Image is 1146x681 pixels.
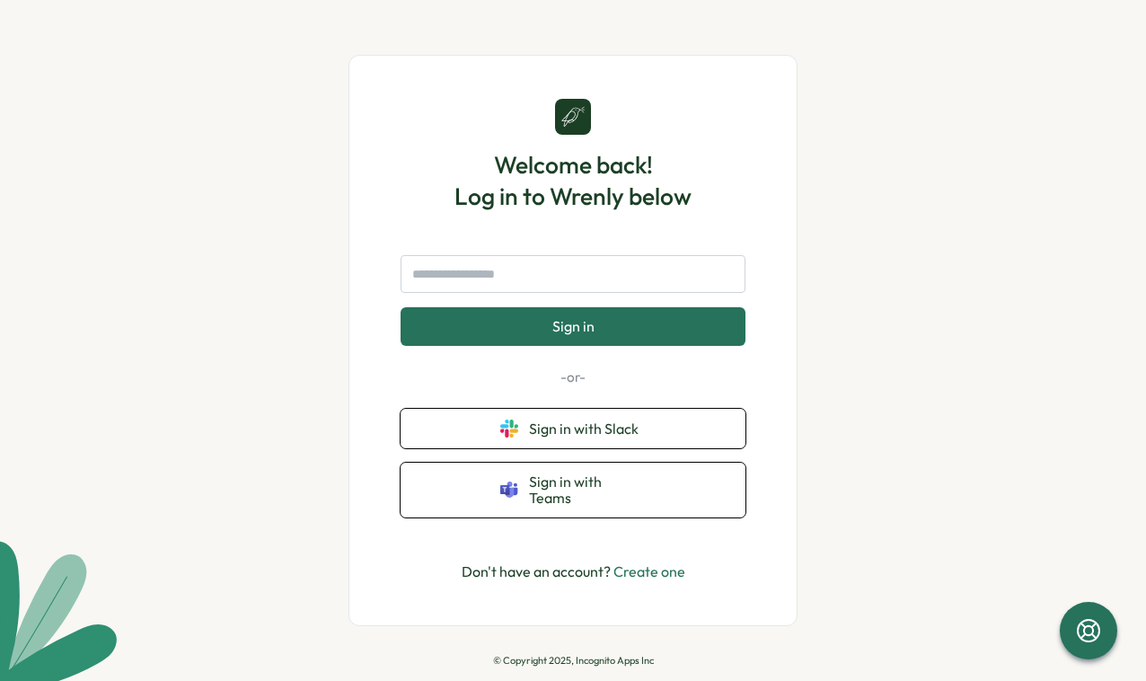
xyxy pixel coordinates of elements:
p: -or- [401,367,745,387]
span: Sign in with Slack [529,420,646,437]
p: Don't have an account? [462,561,685,583]
button: Sign in with Slack [401,409,745,448]
span: Sign in with Teams [529,473,646,507]
button: Sign in [401,307,745,345]
p: © Copyright 2025, Incognito Apps Inc [493,655,654,667]
span: Sign in [552,318,595,334]
a: Create one [613,562,685,580]
h1: Welcome back! Log in to Wrenly below [454,149,692,212]
button: Sign in with Teams [401,463,745,517]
